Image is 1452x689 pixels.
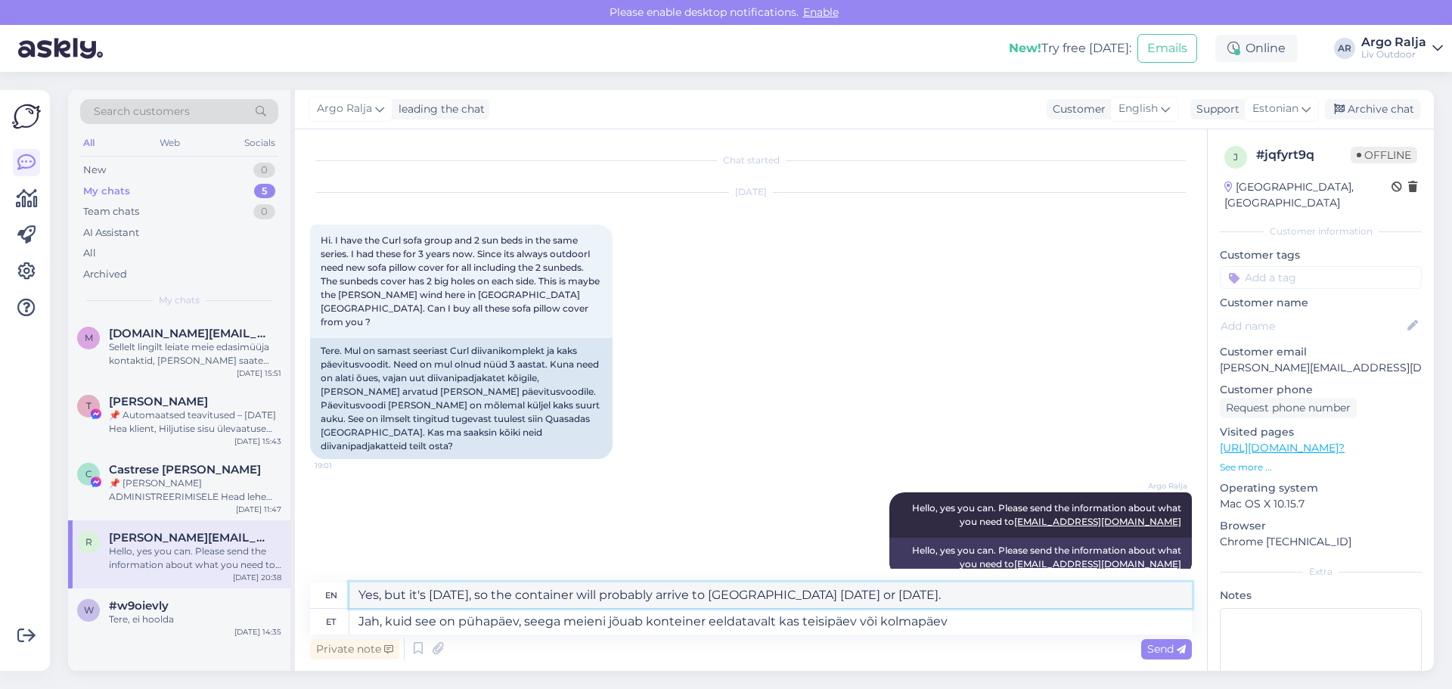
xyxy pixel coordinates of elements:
[109,613,281,626] div: Tere, ei hoolda
[310,338,613,459] div: Tere. Mul on samast seeriast Curl diivanikomplekt ja kaks päevitusvoodit. Need on mul olnud nüüd ...
[109,395,208,408] span: Tống Nguyệt
[1014,516,1181,527] a: [EMAIL_ADDRESS][DOMAIN_NAME]
[310,185,1192,199] div: [DATE]
[1220,266,1422,289] input: Add a tag
[241,133,278,153] div: Socials
[94,104,190,119] span: Search customers
[1220,247,1422,263] p: Customer tags
[1009,41,1041,55] b: New!
[1220,480,1422,496] p: Operating system
[1221,318,1404,334] input: Add name
[1118,101,1158,117] span: English
[109,408,281,436] div: 📌 Automaatsed teavitused – [DATE] Hea klient, Hiljutise sisu ülevaatuse käigus märkasime teie leh...
[392,101,485,117] div: leading the chat
[1256,146,1351,164] div: # jqfyrt9q
[1220,518,1422,534] p: Browser
[1009,39,1131,57] div: Try free [DATE]:
[1252,101,1298,117] span: Estonian
[1215,35,1298,62] div: Online
[1220,225,1422,238] div: Customer information
[799,5,843,19] span: Enable
[1147,642,1186,656] span: Send
[326,609,336,635] div: et
[1361,36,1443,61] a: Argo RaljaLiv Outdoor
[234,626,281,638] div: [DATE] 14:35
[109,340,281,368] div: Sellelt lingilt leiate meie edasimüüja kontaktid, [PERSON_NAME] saate täpsemalt küsida kohaletoim...
[12,102,41,131] img: Askly Logo
[109,476,281,504] div: 📌 [PERSON_NAME] ADMINISTREERIMISELE Head lehe administraatorid Regulaarse ülevaatuse ja hindamise...
[1224,179,1391,211] div: [GEOGRAPHIC_DATA], [GEOGRAPHIC_DATA]
[325,582,337,608] div: en
[1220,534,1422,550] p: Chrome [TECHNICAL_ID]
[1220,360,1422,376] p: [PERSON_NAME][EMAIL_ADDRESS][DOMAIN_NAME]
[1334,38,1355,59] div: AR
[85,332,93,343] span: m
[83,267,127,282] div: Archived
[1220,565,1422,579] div: Extra
[253,163,275,178] div: 0
[109,463,261,476] span: Castrese Ippolito
[1220,382,1422,398] p: Customer phone
[315,460,371,471] span: 19:01
[80,133,98,153] div: All
[234,436,281,447] div: [DATE] 15:43
[236,504,281,515] div: [DATE] 11:47
[1325,99,1420,119] div: Archive chat
[1190,101,1239,117] div: Support
[310,639,399,660] div: Private note
[86,400,92,411] span: T
[310,154,1192,167] div: Chat started
[1220,588,1422,604] p: Notes
[254,184,275,199] div: 5
[317,101,372,117] span: Argo Ralja
[253,204,275,219] div: 0
[1351,147,1417,163] span: Offline
[1014,558,1181,570] a: [EMAIL_ADDRESS][DOMAIN_NAME]
[83,204,139,219] div: Team chats
[1220,295,1422,311] p: Customer name
[912,502,1184,527] span: Hello, yes you can. Please send the information about what you need to
[889,538,1192,577] div: Hello, yes you can. Please send the information about what you need to
[1220,461,1422,474] p: See more ...
[1220,424,1422,440] p: Visited pages
[1131,480,1187,492] span: Argo Ralja
[237,368,281,379] div: [DATE] 15:51
[84,604,94,616] span: w
[349,582,1192,608] textarea: Yes, but it's [DATE], so the container will probably arrive to [GEOGRAPHIC_DATA] [DATE] or [DATE].
[83,246,96,261] div: All
[1220,398,1357,418] div: Request phone number
[85,536,92,548] span: r
[1137,34,1197,63] button: Emails
[83,163,106,178] div: New
[159,293,200,307] span: My chats
[85,468,92,480] span: C
[109,327,266,340] span: mindaugas.ac@gmail.com
[109,545,281,572] div: Hello, yes you can. Please send the information about what you need to [EMAIL_ADDRESS][DOMAIN_NAME]
[349,609,1192,635] textarea: Jah, kuid see on pühapäev, seega meieni jõuab konteiner eeldatavalt kas teisipäev või kolmapäev
[1220,441,1345,455] a: [URL][DOMAIN_NAME]?
[83,225,139,241] div: AI Assistant
[83,184,130,199] div: My chats
[109,531,266,545] span: robert@procom.no
[233,572,281,583] div: [DATE] 20:38
[1047,101,1106,117] div: Customer
[1361,36,1426,48] div: Argo Ralja
[157,133,183,153] div: Web
[1233,151,1238,163] span: j
[321,234,602,327] span: Hi. I have the Curl sofa group and 2 sun beds in the same series. I had these for 3 years now. Si...
[109,599,169,613] span: #w9oievly
[1220,496,1422,512] p: Mac OS X 10.15.7
[1361,48,1426,61] div: Liv Outdoor
[1220,344,1422,360] p: Customer email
